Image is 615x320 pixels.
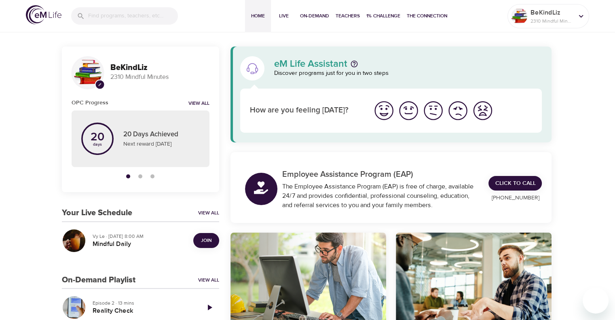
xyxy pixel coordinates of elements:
p: days [91,143,104,146]
p: 20 Days Achieved [123,129,200,140]
span: Teachers [336,12,360,20]
span: 1% Challenge [366,12,400,20]
span: The Connection [407,12,447,20]
img: great [373,100,395,122]
p: 2310 Mindful Minutes [110,72,209,82]
img: good [397,100,420,122]
img: worst [471,100,494,122]
p: BeKindLiz [530,8,573,17]
h5: Reality Check [93,307,193,315]
h5: Mindful Daily [93,240,187,248]
a: Play Episode [200,298,219,317]
p: 20 [91,131,104,143]
input: Find programs, teachers, etc... [88,7,178,25]
span: Join [201,236,211,245]
iframe: Button to launch messaging window [583,288,609,314]
h3: On-Demand Playlist [62,275,135,285]
h3: Your Live Schedule [62,208,132,218]
img: Remy Sharp [511,8,527,24]
img: ok [422,100,444,122]
button: I'm feeling ok [421,98,446,123]
p: Episode 2 · 13 mins [93,299,193,307]
button: Reality Check [62,295,86,320]
h6: OPC Progress [72,98,108,107]
p: [PHONE_NUMBER] [488,194,542,202]
img: Remy Sharp [74,58,102,87]
a: View all notifications [188,100,209,107]
a: Click to Call [488,176,542,191]
p: Next reward [DATE] [123,140,200,148]
p: Vy Le · [DATE] 8:00 AM [93,233,187,240]
p: Discover programs just for you in two steps [274,69,542,78]
button: I'm feeling bad [446,98,470,123]
p: Employee Assistance Program (EAP) [282,168,479,180]
button: Join [193,233,219,248]
span: Home [248,12,268,20]
div: The Employee Assistance Program (EAP) is free of charge, available 24/7 and provides confidential... [282,182,479,210]
button: I'm feeling worst [470,98,495,123]
a: View All [198,277,219,284]
span: On-Demand [300,12,329,20]
img: logo [26,5,61,24]
span: Click to Call [495,178,535,189]
span: Live [274,12,294,20]
p: eM Life Assistant [274,59,347,69]
img: bad [447,100,469,122]
button: I'm feeling good [396,98,421,123]
p: How are you feeling [DATE]? [250,105,362,117]
button: I'm feeling great [372,98,396,123]
a: View All [198,210,219,216]
img: eM Life Assistant [246,62,259,75]
h3: BeKindLiz [110,63,209,72]
p: 2310 Mindful Minutes [530,17,573,25]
